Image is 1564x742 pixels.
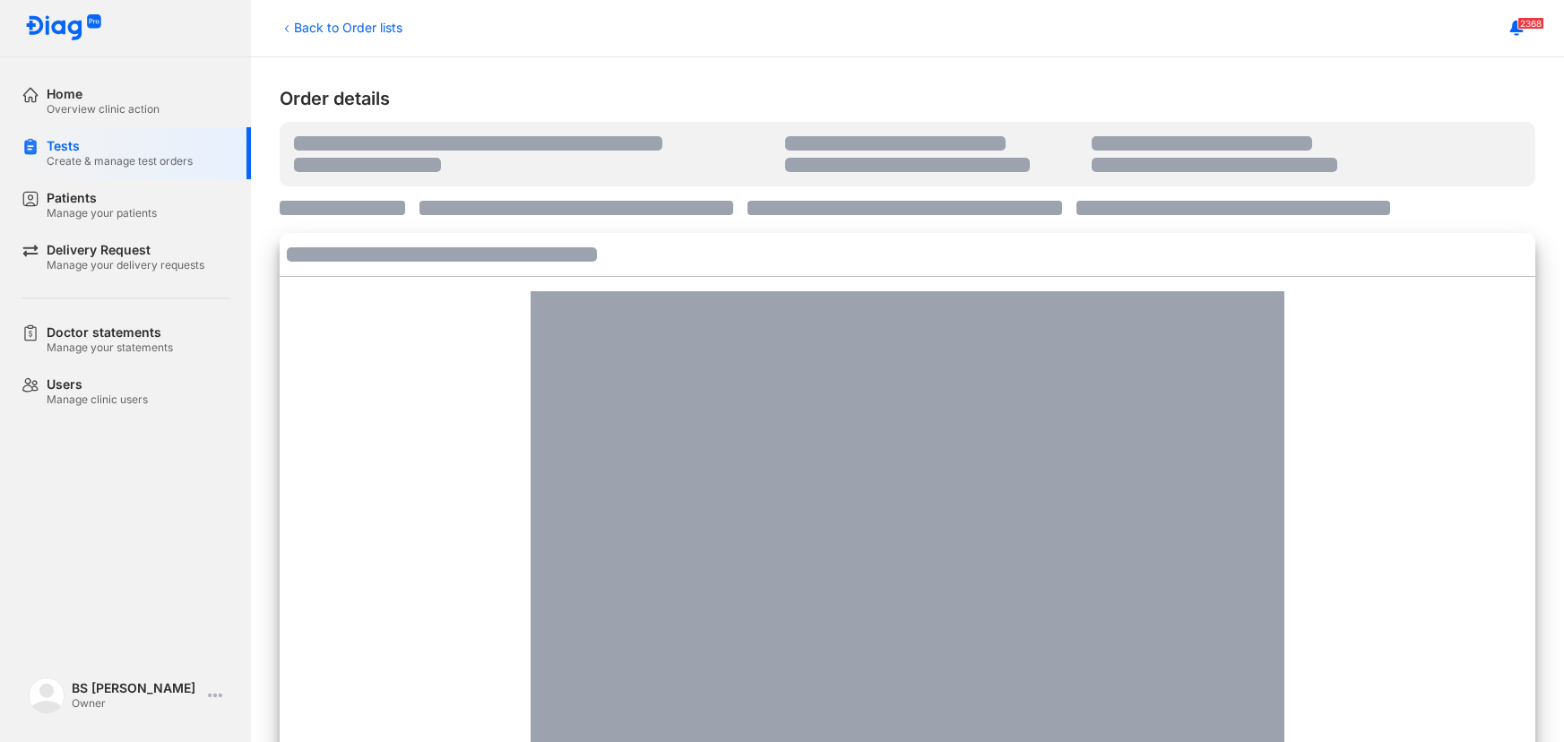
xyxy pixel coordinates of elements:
[47,341,173,355] div: Manage your statements
[47,206,157,220] div: Manage your patients
[47,102,160,116] div: Overview clinic action
[280,18,402,37] div: Back to Order lists
[47,376,148,393] div: Users
[25,14,102,42] img: logo
[280,86,1535,111] div: Order details
[47,324,173,341] div: Doctor statements
[47,138,193,154] div: Tests
[47,258,204,272] div: Manage your delivery requests
[72,680,201,696] div: BS [PERSON_NAME]
[1517,17,1544,30] span: 2368
[47,154,193,168] div: Create & manage test orders
[47,190,157,206] div: Patients
[47,86,160,102] div: Home
[72,696,201,711] div: Owner
[29,677,65,713] img: logo
[47,242,204,258] div: Delivery Request
[47,393,148,407] div: Manage clinic users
